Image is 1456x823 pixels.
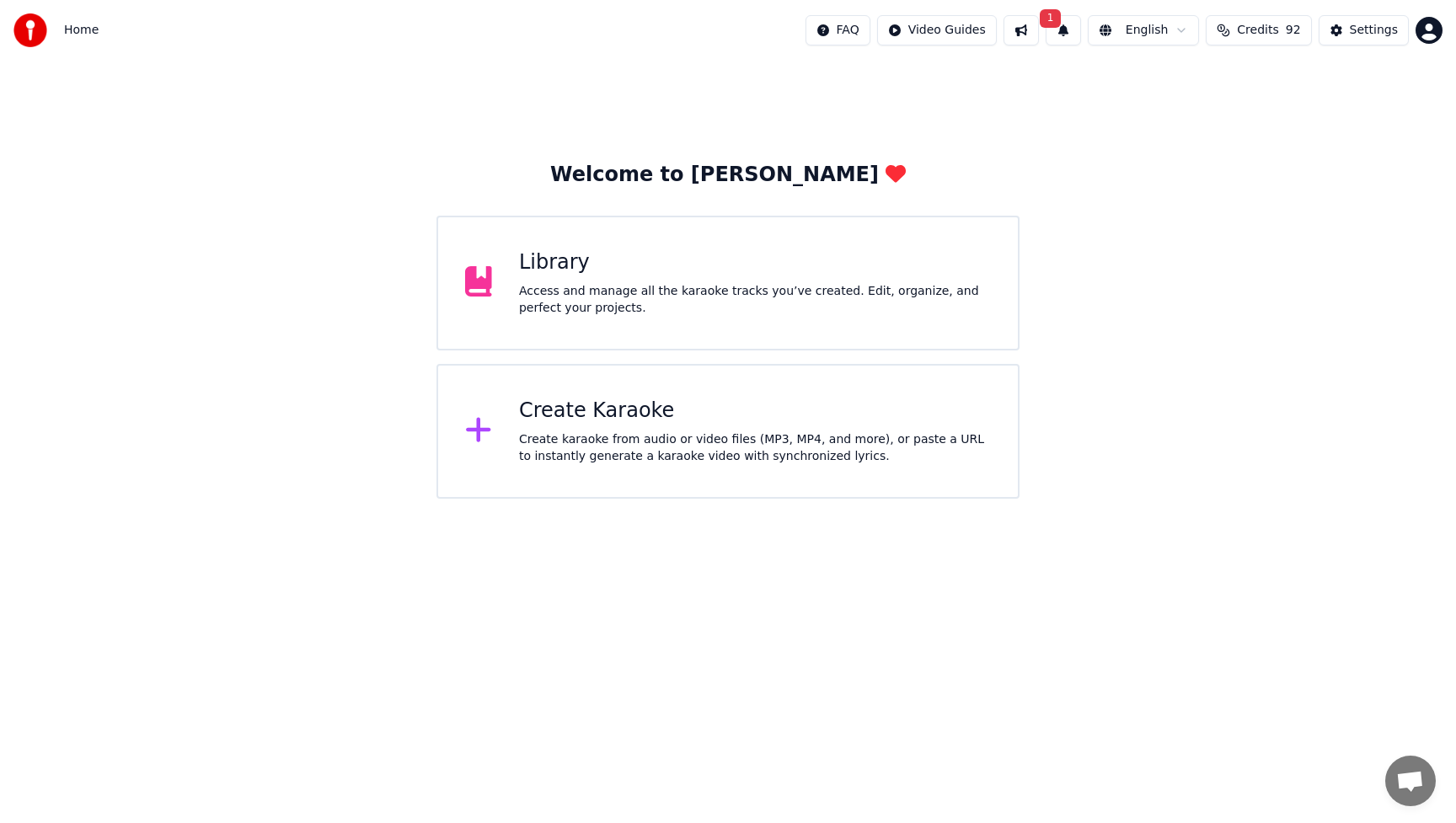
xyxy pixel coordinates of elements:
img: youka [13,13,47,47]
nav: breadcrumb [64,22,99,39]
div: Library [519,249,991,276]
div: Create Karaoke [519,398,991,425]
div: Access and manage all the karaoke tracks you’ve created. Edit, organize, and perfect your projects. [519,283,991,317]
div: Welcome to [PERSON_NAME] [550,162,906,189]
a: Open chat [1385,756,1436,806]
button: Video Guides [877,15,997,45]
span: Home [64,22,99,39]
button: Credits92 [1206,15,1311,45]
div: Settings [1350,22,1398,39]
span: 1 [1040,9,1062,28]
button: FAQ [806,15,870,45]
span: 92 [1286,22,1301,39]
div: Create karaoke from audio or video files (MP3, MP4, and more), or paste a URL to instantly genera... [519,431,991,465]
button: Settings [1319,15,1409,45]
button: 1 [1046,15,1081,45]
span: Credits [1237,22,1278,39]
